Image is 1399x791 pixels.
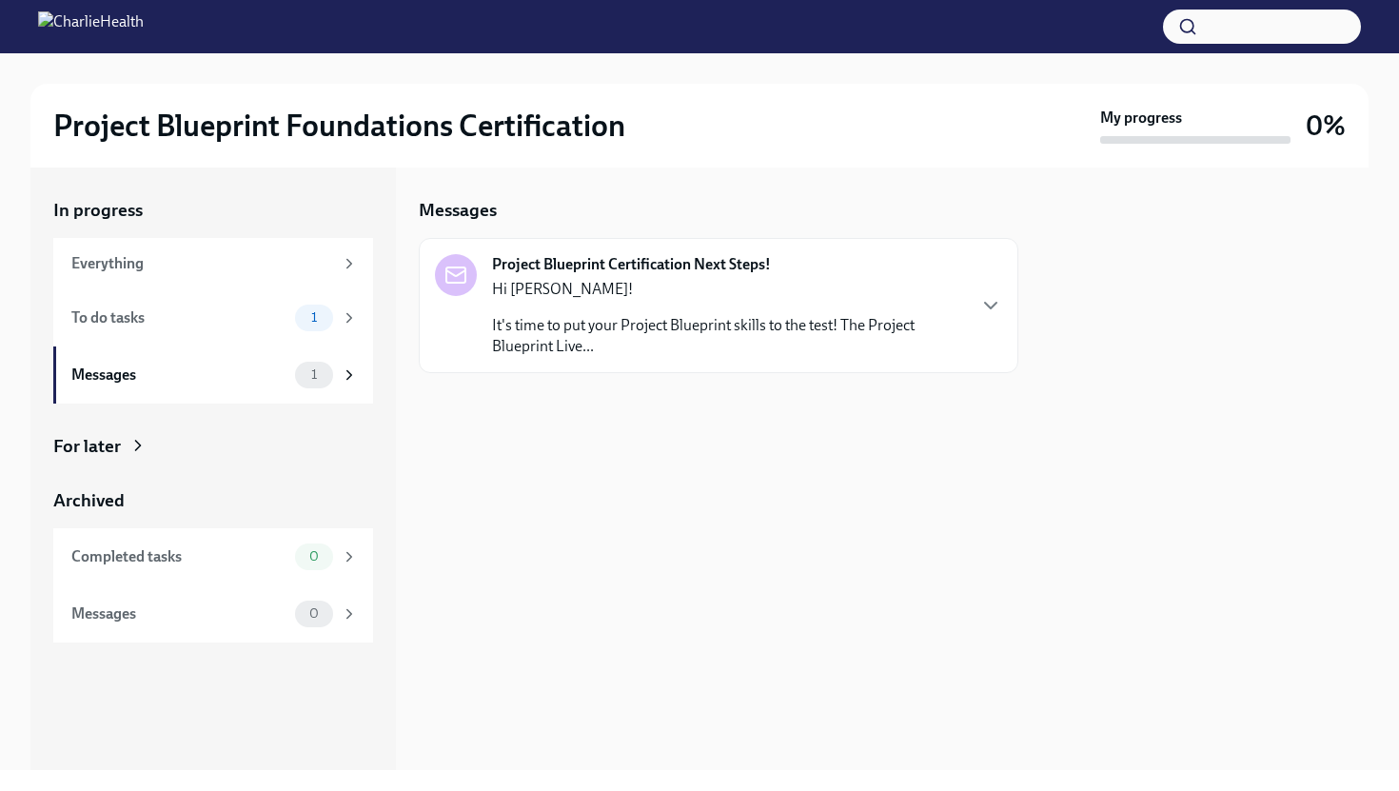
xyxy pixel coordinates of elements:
span: 1 [300,310,328,325]
a: For later [53,434,373,459]
strong: My progress [1100,108,1182,129]
div: Messages [71,365,287,386]
div: Messages [71,603,287,624]
p: It's time to put your Project Blueprint skills to the test! The Project Blueprint Live... [492,315,964,357]
h2: Project Blueprint Foundations Certification [53,107,625,145]
h5: Messages [419,198,497,223]
a: Messages1 [53,346,373,404]
a: Archived [53,488,373,513]
div: Completed tasks [71,546,287,567]
span: 1 [300,367,328,382]
span: 0 [298,606,330,621]
strong: Project Blueprint Certification Next Steps! [492,254,771,275]
a: Everything [53,238,373,289]
span: 0 [298,549,330,564]
div: For later [53,434,121,459]
a: To do tasks1 [53,289,373,346]
img: CharlieHealth [38,11,144,42]
h3: 0% [1306,109,1346,143]
a: In progress [53,198,373,223]
div: To do tasks [71,307,287,328]
a: Messages0 [53,585,373,643]
a: Completed tasks0 [53,528,373,585]
p: Hi [PERSON_NAME]! [492,279,964,300]
div: Everything [71,253,333,274]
